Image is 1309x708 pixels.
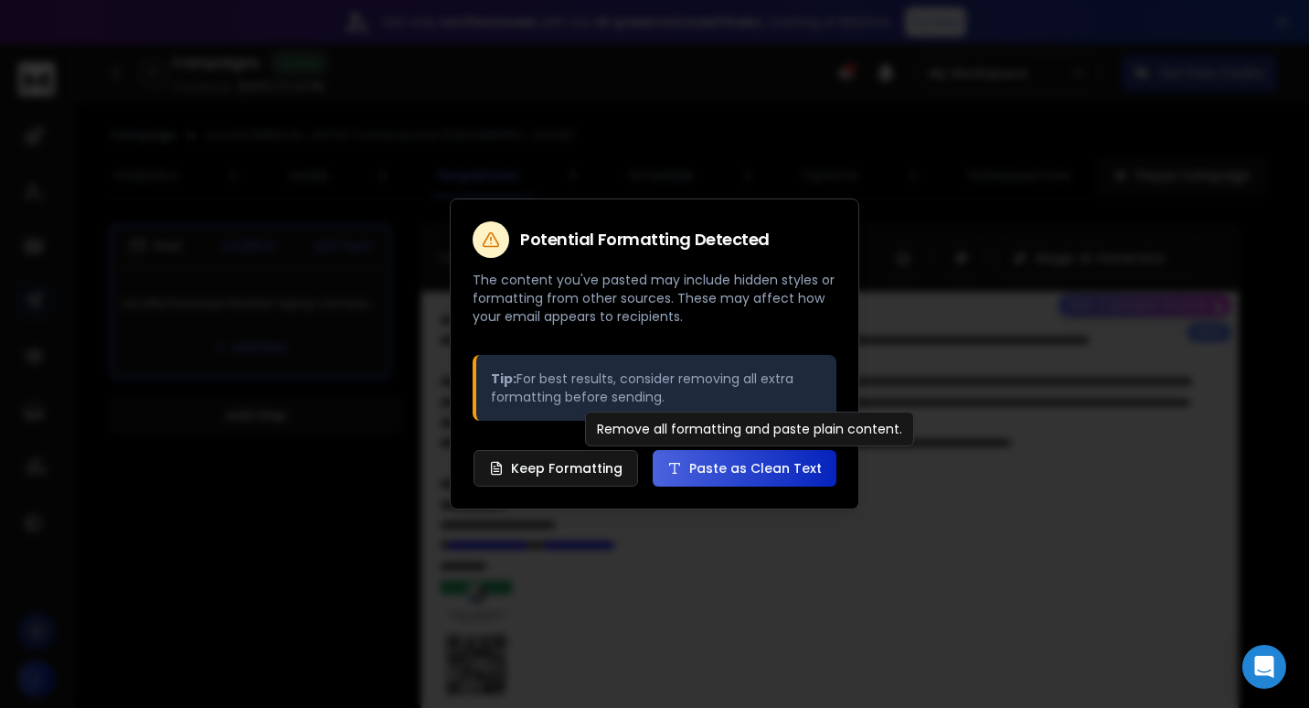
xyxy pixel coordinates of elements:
[1242,645,1286,689] div: Open Intercom Messenger
[491,370,516,388] strong: Tip:
[474,450,638,487] button: Keep Formatting
[653,450,836,487] button: Paste as Clean Text
[491,370,822,406] p: For best results, consider removing all extra formatting before sending.
[585,412,914,446] div: Remove all formatting and paste plain content.
[473,271,836,326] p: The content you've pasted may include hidden styles or formatting from other sources. These may a...
[520,231,770,248] h2: Potential Formatting Detected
